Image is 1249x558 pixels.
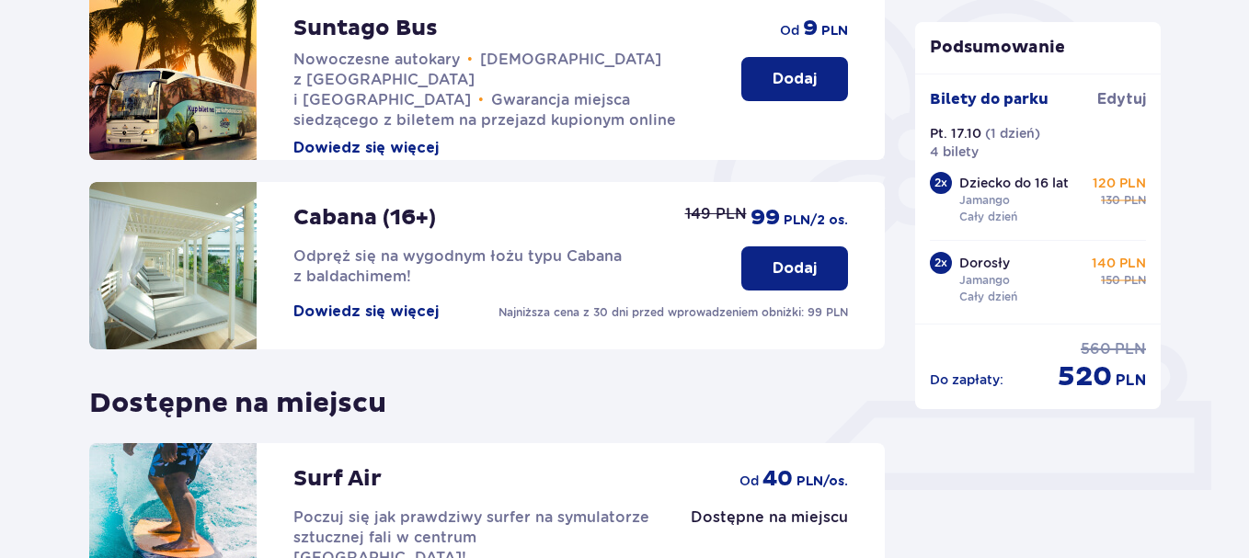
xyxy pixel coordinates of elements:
[293,465,382,493] p: Surf Air
[741,246,848,290] button: Dodaj
[293,247,622,285] span: Odpręż się na wygodnym łożu typu Cabana z baldachimem!
[803,15,818,42] span: 9
[762,465,793,493] span: 40
[1092,254,1146,272] p: 140 PLN
[293,138,439,158] button: Dowiedz się więcej
[959,209,1017,225] p: Cały dzień
[930,142,979,161] p: 4 bilety
[930,172,952,194] div: 2 x
[773,69,817,89] p: Dodaj
[959,272,1010,289] p: Jamango
[784,211,848,230] span: PLN /2 os.
[293,302,439,322] button: Dowiedz się więcej
[985,124,1040,142] p: ( 1 dzień )
[959,254,1010,272] p: Dorosły
[915,37,1162,59] p: Podsumowanie
[1058,359,1112,394] span: 520
[89,371,386,421] p: Dostępne na miejscu
[293,51,460,68] span: Nowoczesne autokary
[498,304,848,321] p: Najniższa cena z 30 dni przed wprowadzeniem obniżki: 99 PLN
[467,51,473,69] span: •
[741,57,848,101] button: Dodaj
[293,15,438,42] p: Suntago Bus
[821,22,848,40] span: PLN
[1124,272,1146,289] span: PLN
[685,204,747,224] p: 149 PLN
[959,174,1069,192] p: Dziecko do 16 lat
[959,192,1010,209] p: Jamango
[959,289,1017,305] p: Cały dzień
[1101,272,1120,289] span: 150
[1124,192,1146,209] span: PLN
[1081,339,1111,359] span: 560
[89,182,257,349] img: attraction
[930,124,981,142] p: Pt. 17.10
[478,91,484,109] span: •
[780,21,799,40] span: od
[796,473,848,491] span: PLN /os.
[930,252,952,274] div: 2 x
[773,258,817,279] p: Dodaj
[691,507,848,528] p: Dostępne na miejscu
[930,370,1003,389] p: Do zapłaty :
[1115,339,1146,359] span: PLN
[930,89,1048,109] p: Bilety do parku
[739,472,759,490] span: od
[1097,89,1146,109] span: Edytuj
[293,51,661,108] span: [DEMOGRAPHIC_DATA] z [GEOGRAPHIC_DATA] i [GEOGRAPHIC_DATA]
[1116,370,1146,391] span: PLN
[1101,192,1120,209] span: 130
[751,204,780,232] span: 99
[293,204,436,232] p: Cabana (16+)
[1093,174,1146,192] p: 120 PLN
